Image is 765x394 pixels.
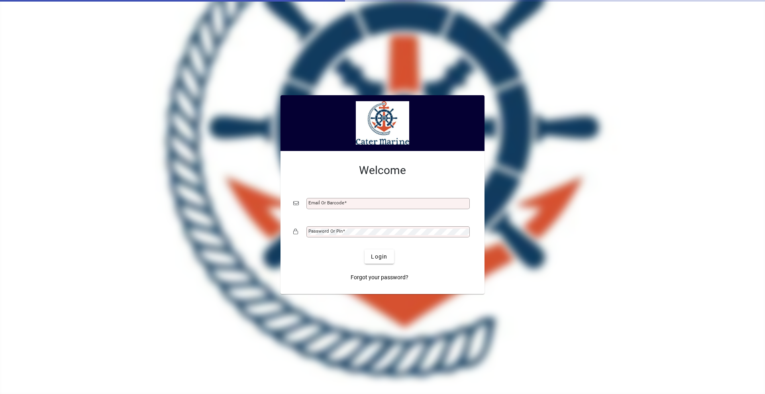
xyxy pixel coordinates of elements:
span: Forgot your password? [351,273,408,282]
mat-label: Email or Barcode [308,200,344,206]
button: Login [365,249,394,264]
mat-label: Password or Pin [308,228,343,234]
span: Login [371,253,387,261]
a: Forgot your password? [347,270,412,284]
h2: Welcome [293,164,472,177]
